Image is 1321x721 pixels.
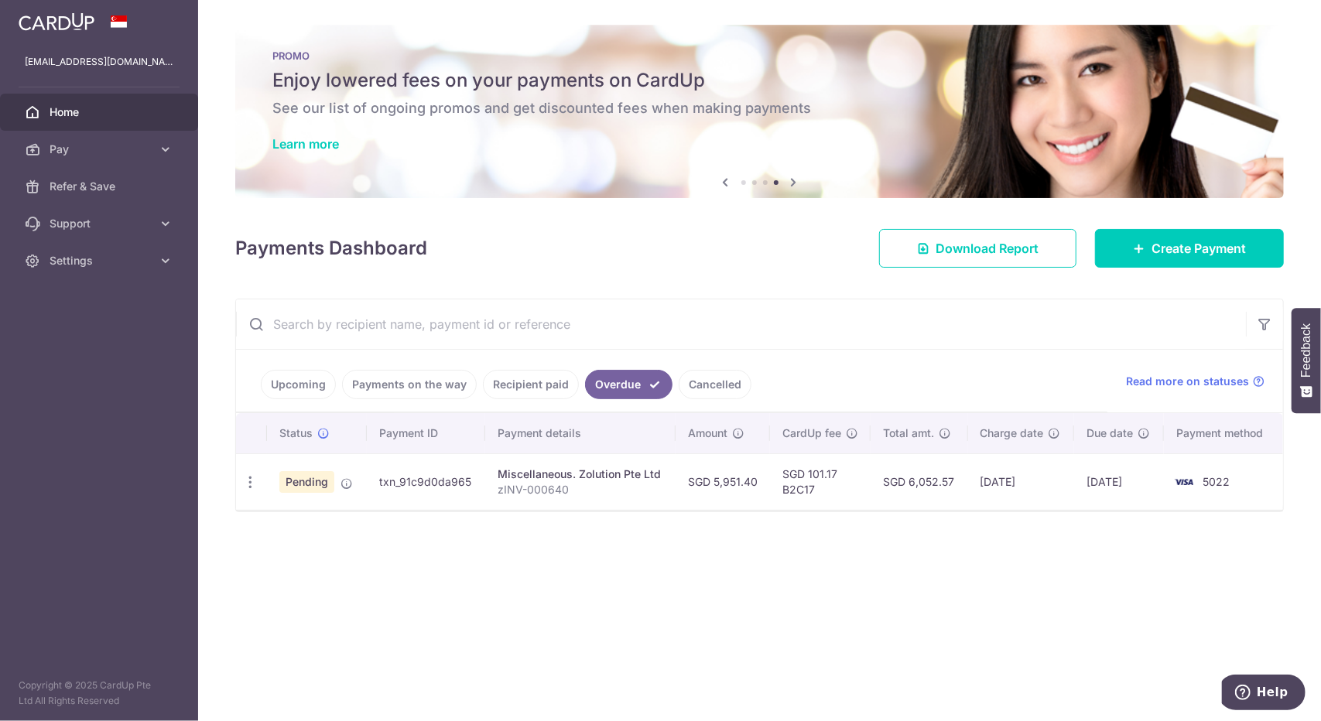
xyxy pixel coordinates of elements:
iframe: Opens a widget where you can find more information [1222,675,1306,713]
img: Bank Card [1169,473,1200,491]
span: Read more on statuses [1126,374,1249,389]
img: CardUp [19,12,94,31]
span: Charge date [980,425,1044,441]
span: Feedback [1299,323,1313,378]
th: Payment ID [367,413,485,453]
th: Payment method [1164,413,1283,453]
span: Home [50,104,152,120]
span: Download Report [936,239,1039,258]
td: [DATE] [1074,453,1164,510]
span: Pending [279,471,334,493]
input: Search by recipient name, payment id or reference [236,299,1246,349]
td: SGD 6,052.57 [871,453,968,510]
img: Latest Promos banner [235,25,1284,198]
a: Create Payment [1095,229,1284,268]
p: zINV-000640 [498,482,663,497]
a: Cancelled [679,370,751,399]
span: Pay [50,142,152,157]
span: CardUp fee [782,425,841,441]
span: Support [50,216,152,231]
p: PROMO [272,50,1247,62]
a: Upcoming [261,370,336,399]
td: SGD 5,951.40 [676,453,770,510]
span: 5022 [1203,475,1230,488]
a: Recipient paid [483,370,579,399]
div: Miscellaneous. Zolution Pte Ltd [498,466,663,482]
td: [DATE] [968,453,1075,510]
a: Overdue [585,370,672,399]
td: txn_91c9d0da965 [367,453,485,510]
span: Settings [50,253,152,268]
span: Total amt. [883,425,934,441]
td: SGD 101.17 B2C17 [770,453,871,510]
h4: Payments Dashboard [235,234,427,262]
span: Refer & Save [50,179,152,194]
h5: Enjoy lowered fees on your payments on CardUp [272,68,1247,93]
span: Create Payment [1152,239,1246,258]
span: Due date [1087,425,1133,441]
a: Download Report [879,229,1076,268]
p: [EMAIL_ADDRESS][DOMAIN_NAME] [25,54,173,70]
span: Amount [688,425,727,441]
a: Learn more [272,136,339,152]
a: Read more on statuses [1126,374,1265,389]
a: Payments on the way [342,370,477,399]
button: Feedback - Show survey [1292,308,1321,413]
th: Payment details [485,413,676,453]
span: Status [279,425,313,441]
h6: See our list of ongoing promos and get discounted fees when making payments [272,99,1247,118]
